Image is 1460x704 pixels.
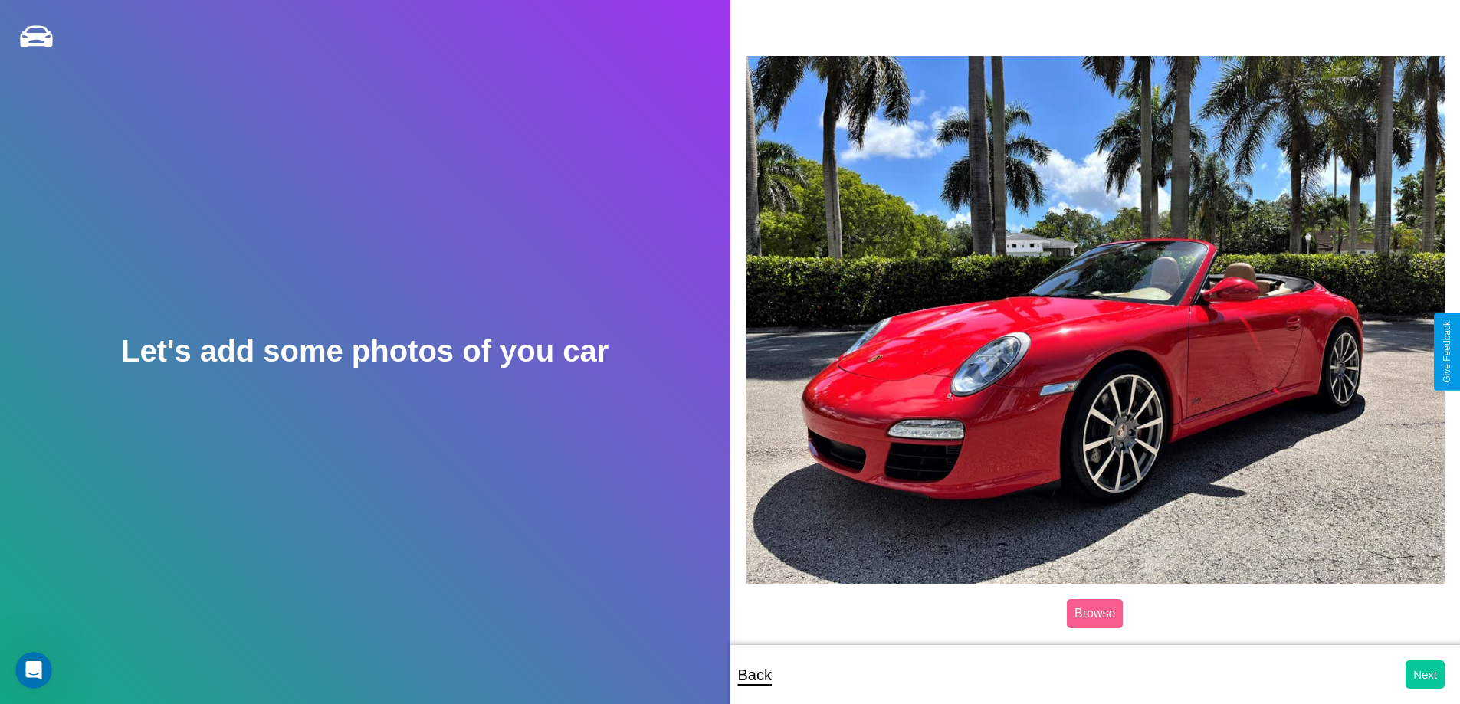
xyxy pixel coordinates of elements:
[1406,660,1445,689] button: Next
[121,334,609,368] h2: Let's add some photos of you car
[746,56,1445,583] img: posted
[1442,321,1452,383] div: Give Feedback
[15,652,52,689] iframe: Intercom live chat
[1067,599,1123,628] label: Browse
[738,661,772,689] p: Back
